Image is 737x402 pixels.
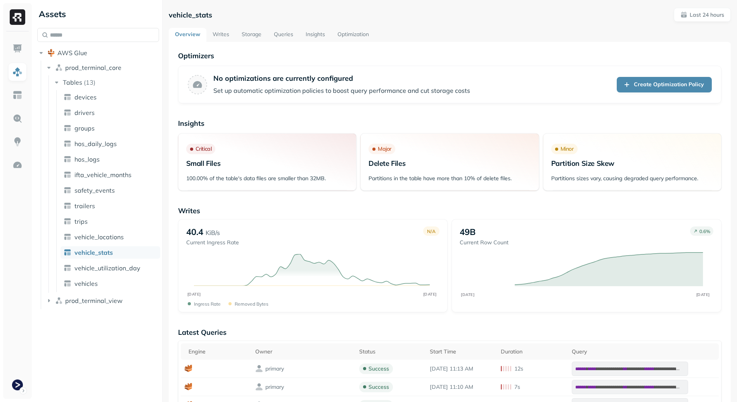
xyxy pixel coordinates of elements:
div: Query [572,348,715,355]
tspan: [DATE] [423,292,436,297]
div: Start Time [430,348,493,355]
img: Insights [12,137,22,147]
img: table [64,155,71,163]
p: Minor [561,145,574,153]
a: trips [61,215,160,228]
p: Delete Files [368,159,531,168]
p: primary [265,365,284,372]
img: namespace [55,297,63,305]
p: Current Row Count [460,239,509,246]
img: table [64,264,71,272]
a: hos_daily_logs [61,137,160,150]
div: Engine [189,348,248,355]
p: KiB/s [206,228,220,237]
button: Last 24 hours [674,8,731,22]
div: Owner [255,348,351,355]
img: Optimization [12,160,22,170]
img: owner [255,365,263,372]
a: vehicle_utilization_day [61,262,160,274]
p: Last 24 hours [690,11,724,19]
p: N/A [427,228,436,234]
img: Query Explorer [12,113,22,124]
span: AWS Glue [57,49,87,57]
p: Ingress Rate [194,301,221,307]
img: owner [255,383,263,391]
span: drivers [74,109,95,117]
p: Removed bytes [235,301,268,307]
div: Status [359,348,422,355]
p: Partition Size Skew [551,159,713,168]
span: trips [74,218,88,225]
img: table [64,233,71,241]
img: table [64,280,71,287]
a: Storage [235,28,268,42]
a: vehicles [61,277,160,290]
p: Major [378,145,391,153]
img: table [64,218,71,225]
p: No optimizations are currently configured [213,74,470,83]
tspan: [DATE] [187,292,201,297]
img: table [64,202,71,210]
img: table [64,186,71,194]
a: drivers [61,106,160,119]
img: Asset Explorer [12,90,22,100]
img: Assets [12,67,22,77]
a: safety_events [61,184,160,197]
span: devices [74,93,97,101]
span: hos_logs [74,155,100,163]
p: 100.00% of the table's data files are smaller than 32MB. [186,175,348,182]
tspan: [DATE] [461,292,475,297]
span: prod_terminal_view [65,297,123,305]
img: table [64,124,71,132]
img: table [64,93,71,101]
p: Partitions sizes vary, causing degraded query performance. [551,175,713,182]
p: Optimizers [178,51,721,60]
a: Overview [169,28,206,42]
span: safety_events [74,186,115,194]
a: vehicle_stats [61,246,160,259]
span: trailers [74,202,95,210]
a: Queries [268,28,299,42]
img: table [64,109,71,117]
p: 49B [460,226,476,237]
a: groups [61,122,160,134]
span: Tables [63,78,82,86]
p: Insights [178,119,721,128]
p: 12s [514,365,523,372]
p: 7s [514,383,520,391]
img: root [47,49,55,57]
a: hos_logs [61,153,160,165]
span: groups [74,124,95,132]
button: AWS Glue [37,47,159,59]
img: table [64,140,71,148]
p: Critical [195,145,212,153]
span: ifta_vehicle_months [74,171,131,179]
img: Terminal [12,379,23,390]
p: Small Files [186,159,348,168]
p: Aug 22, 2025 11:10 AM [430,383,493,391]
span: vehicle_stats [74,249,113,256]
p: Set up automatic optimization policies to boost query performance and cut storage costs [213,86,470,95]
p: success [368,383,389,391]
button: prod_terminal_core [45,61,159,74]
a: vehicle_locations [61,231,160,243]
img: table [64,249,71,256]
div: Assets [37,8,159,20]
p: Aug 22, 2025 11:13 AM [430,365,493,372]
a: devices [61,91,160,103]
span: hos_daily_logs [74,140,117,148]
a: Insights [299,28,331,42]
p: 0.6 % [699,228,710,234]
div: Duration [501,348,564,355]
img: Ryft [10,9,25,25]
p: primary [265,383,284,391]
img: table [64,171,71,179]
a: ifta_vehicle_months [61,169,160,181]
span: prod_terminal_core [65,64,121,71]
p: ( 13 ) [84,78,95,86]
button: prod_terminal_view [45,294,159,307]
span: vehicle_locations [74,233,124,241]
p: success [368,365,389,372]
img: Dashboard [12,44,22,54]
span: vehicle_utilization_day [74,264,140,272]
